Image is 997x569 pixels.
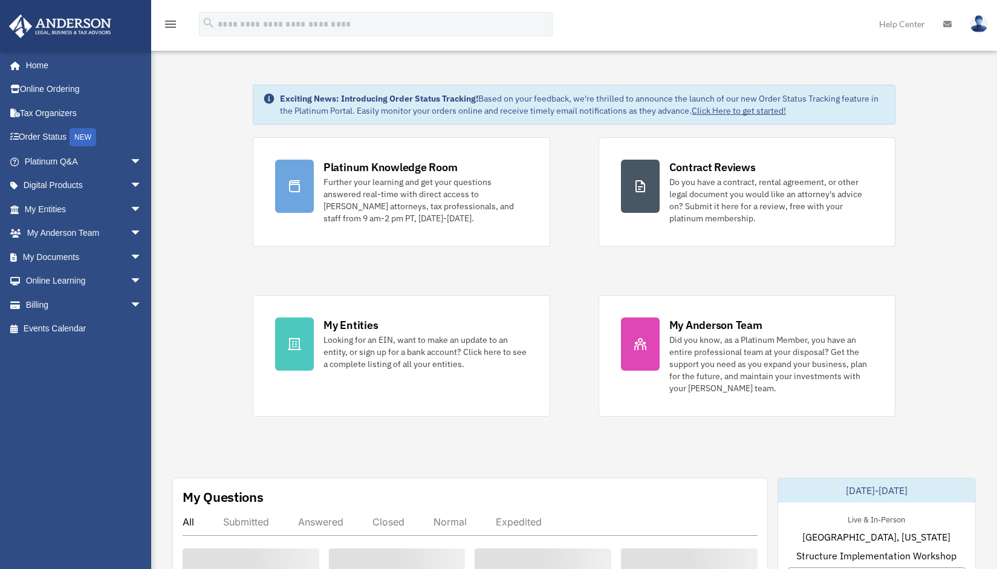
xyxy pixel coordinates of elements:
span: arrow_drop_down [130,269,154,294]
span: arrow_drop_down [130,174,154,198]
a: Tax Organizers [8,101,160,125]
div: Answered [298,516,343,528]
i: search [202,16,215,30]
a: My Entities Looking for an EIN, want to make an update to an entity, or sign up for a bank accoun... [253,295,550,417]
a: Digital Productsarrow_drop_down [8,174,160,198]
div: Closed [372,516,404,528]
i: menu [163,17,178,31]
div: Looking for an EIN, want to make an update to an entity, or sign up for a bank account? Click her... [323,334,528,370]
a: Billingarrow_drop_down [8,293,160,317]
a: My Entitiesarrow_drop_down [8,197,160,221]
div: My Entities [323,317,378,333]
div: Based on your feedback, we're thrilled to announce the launch of our new Order Status Tracking fe... [280,93,885,117]
div: My Anderson Team [669,317,762,333]
div: Contract Reviews [669,160,756,175]
div: Submitted [223,516,269,528]
a: Events Calendar [8,317,160,341]
a: My Documentsarrow_drop_down [8,245,160,269]
div: Live & In-Person [838,512,915,525]
div: All [183,516,194,528]
a: Online Ordering [8,77,160,102]
a: My Anderson Team Did you know, as a Platinum Member, you have an entire professional team at your... [599,295,896,417]
div: Platinum Knowledge Room [323,160,458,175]
a: Platinum Knowledge Room Further your learning and get your questions answered real-time with dire... [253,137,550,247]
a: My Anderson Teamarrow_drop_down [8,221,160,245]
div: Do you have a contract, rental agreement, or other legal document you would like an attorney's ad... [669,176,874,224]
strong: Exciting News: Introducing Order Status Tracking! [280,93,478,104]
div: Did you know, as a Platinum Member, you have an entire professional team at your disposal? Get th... [669,334,874,394]
div: NEW [70,128,96,146]
div: Normal [434,516,467,528]
a: Contract Reviews Do you have a contract, rental agreement, or other legal document you would like... [599,137,896,247]
a: Click Here to get started! [692,105,786,116]
a: Order StatusNEW [8,125,160,150]
span: arrow_drop_down [130,293,154,317]
span: arrow_drop_down [130,221,154,246]
span: Structure Implementation Workshop [796,548,956,563]
div: Further your learning and get your questions answered real-time with direct access to [PERSON_NAM... [323,176,528,224]
span: arrow_drop_down [130,149,154,174]
img: Anderson Advisors Platinum Portal [5,15,115,38]
a: Platinum Q&Aarrow_drop_down [8,149,160,174]
span: arrow_drop_down [130,245,154,270]
span: [GEOGRAPHIC_DATA], [US_STATE] [802,530,950,544]
a: menu [163,21,178,31]
div: [DATE]-[DATE] [778,478,975,502]
img: User Pic [970,15,988,33]
a: Home [8,53,154,77]
div: Expedited [496,516,542,528]
a: Online Learningarrow_drop_down [8,269,160,293]
span: arrow_drop_down [130,197,154,222]
div: My Questions [183,488,264,506]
